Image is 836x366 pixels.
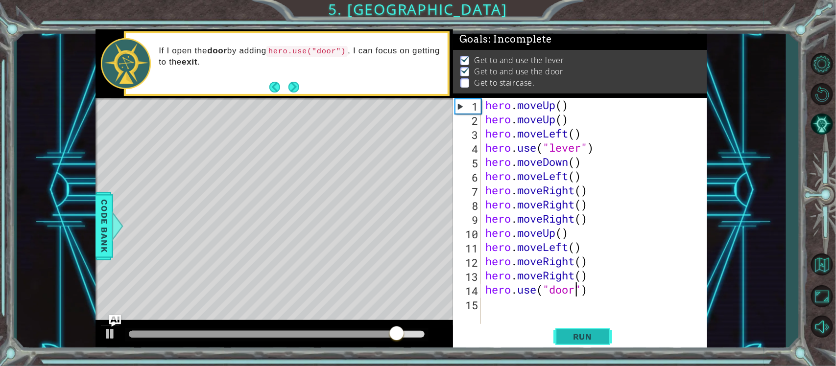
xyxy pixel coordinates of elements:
div: 3 [455,128,481,142]
div: 15 [455,298,481,312]
span: Run [563,332,602,342]
button: AI Hint [808,111,836,138]
button: Back to Map [808,251,836,279]
p: Get to staircase. [474,77,534,88]
code: hero.use("door") [266,46,348,57]
a: Back to Map [808,249,836,281]
div: 5 [455,156,481,170]
button: Restart Level [808,80,836,108]
button: Back [269,82,288,92]
strong: exit [182,57,197,67]
div: 2 [455,114,481,128]
p: If I open the by adding , I can focus on getting to the . [159,46,440,68]
button: Ask AI [109,315,121,327]
span: : Incomplete [488,33,551,45]
div: 10 [455,227,481,241]
div: 7 [455,184,481,199]
button: Mute [808,313,836,340]
img: Check mark for checkbox [460,55,470,63]
div: 8 [455,199,481,213]
img: Check mark for checkbox [460,66,470,74]
div: 12 [455,255,481,270]
div: 14 [455,284,481,298]
div: 13 [455,270,481,284]
div: 6 [455,170,481,184]
div: 11 [455,241,481,255]
button: Next [286,79,303,96]
span: Code Bank [96,196,112,256]
span: Goals [459,33,552,46]
div: 9 [455,213,481,227]
button: Ctrl + P: Play [100,325,120,345]
button: Maximize Browser [808,283,836,310]
p: Get to and use the lever [474,55,564,66]
div: 4 [455,142,481,156]
button: Level Options [808,50,836,78]
div: 1 [455,99,481,114]
button: Shift+Enter: Run current code. [553,324,612,349]
p: Get to and use the door [474,66,563,77]
strong: door [207,46,227,55]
